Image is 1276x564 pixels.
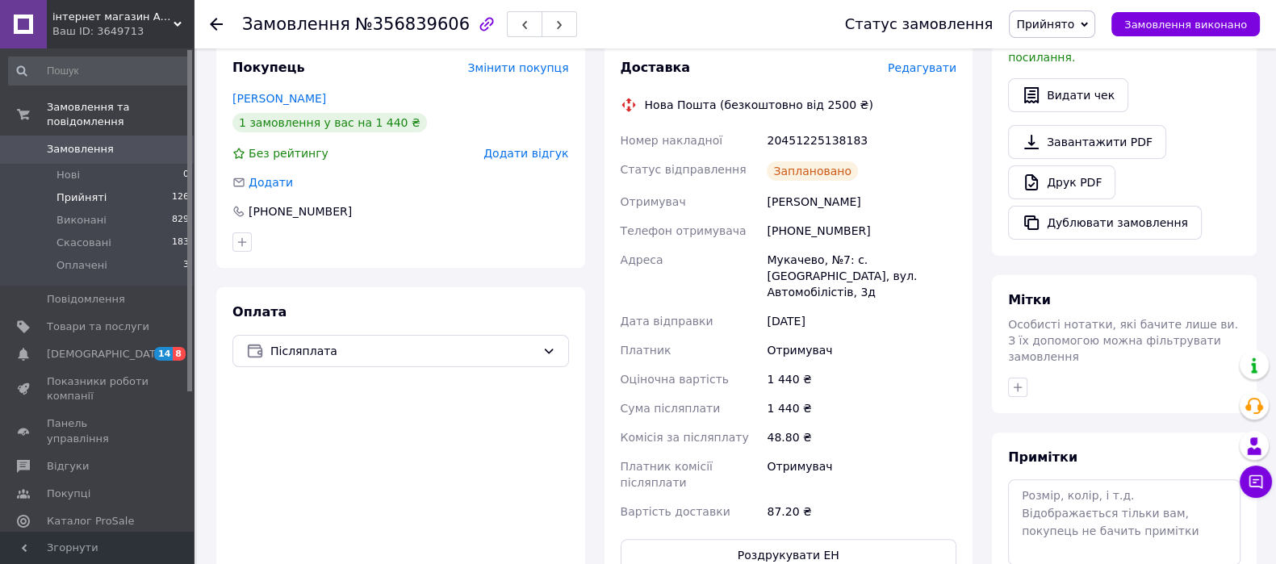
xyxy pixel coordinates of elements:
span: Покупець [232,60,305,75]
div: 1 440 ₴ [764,394,960,423]
span: Оплата [232,304,287,320]
div: 20451225138183 [764,126,960,155]
span: Замовлення [242,15,350,34]
span: Панель управління [47,416,149,445]
span: Повідомлення [47,292,125,307]
span: Замовлення [47,142,114,157]
span: Платник [621,344,671,357]
div: 87.20 ₴ [764,497,960,526]
span: Товари та послуги [47,320,149,334]
div: 1 440 ₴ [764,365,960,394]
span: Відгуки [47,459,89,474]
span: Примітки [1008,449,1077,465]
input: Пошук [8,56,190,86]
span: Вартість доставки [621,505,730,518]
span: Платник комісії післяплати [621,460,713,489]
span: Додати [249,176,293,189]
span: Додати відгук [483,147,568,160]
span: Прийнято [1016,18,1074,31]
span: 0 [183,168,189,182]
button: Замовлення виконано [1111,12,1260,36]
div: 48.80 ₴ [764,423,960,452]
a: Завантажити PDF [1008,125,1166,159]
span: 183 [172,236,189,250]
span: Особисті нотатки, які бачите лише ви. З їх допомогою можна фільтрувати замовлення [1008,318,1238,363]
div: Ваш ID: 3649713 [52,24,194,39]
div: Отримувач [764,452,960,497]
div: Статус замовлення [845,16,994,32]
span: 3 [183,258,189,273]
span: 14 [154,347,173,361]
span: [DEMOGRAPHIC_DATA] [47,347,166,361]
button: Дублювати замовлення [1008,206,1202,240]
div: 1 замовлення у вас на 1 440 ₴ [232,113,427,132]
span: Номер накладної [621,134,723,147]
a: [PERSON_NAME] [232,92,326,105]
div: Отримувач [764,336,960,365]
span: №356839606 [355,15,470,34]
div: [PERSON_NAME] [764,187,960,216]
span: Мітки [1008,292,1051,307]
span: Статус відправлення [621,163,747,176]
span: Доставка [621,60,691,75]
span: Каталог ProSale [47,514,134,528]
div: Заплановано [767,161,858,181]
span: 126 [172,190,189,205]
span: У вас є 30 днів, щоб відправити запит на відгук покупцеві, скопіювавши посилання. [1008,19,1235,64]
span: інтернет магазин Америка_поруч [52,10,174,24]
a: Друк PDF [1008,165,1115,199]
span: Отримувач [621,195,686,208]
span: Комісія за післяплату [621,431,749,444]
div: [PHONE_NUMBER] [764,216,960,245]
span: Післяплата [270,342,536,360]
span: 829 [172,213,189,228]
span: Покупці [47,487,90,501]
div: Мукачево, №7: с. [GEOGRAPHIC_DATA], вул. Автомобілістів, 3д [764,245,960,307]
span: Сума післяплати [621,402,721,415]
span: Замовлення виконано [1124,19,1247,31]
button: Видати чек [1008,78,1128,112]
span: 8 [173,347,186,361]
span: Нові [56,168,80,182]
span: Прийняті [56,190,107,205]
span: Оціночна вартість [621,373,729,386]
button: Чат з покупцем [1240,466,1272,498]
span: Дата відправки [621,315,713,328]
span: Виконані [56,213,107,228]
span: Телефон отримувача [621,224,747,237]
span: Змінити покупця [468,61,569,74]
span: Замовлення та повідомлення [47,100,194,129]
span: Адреса [621,253,663,266]
span: Показники роботи компанії [47,374,149,403]
span: Без рейтингу [249,147,328,160]
div: Нова Пошта (безкоштовно від 2500 ₴) [641,97,877,113]
div: [PHONE_NUMBER] [247,203,354,219]
div: [DATE] [764,307,960,336]
span: Оплачені [56,258,107,273]
span: Скасовані [56,236,111,250]
div: Повернутися назад [210,16,223,32]
span: Редагувати [888,61,956,74]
